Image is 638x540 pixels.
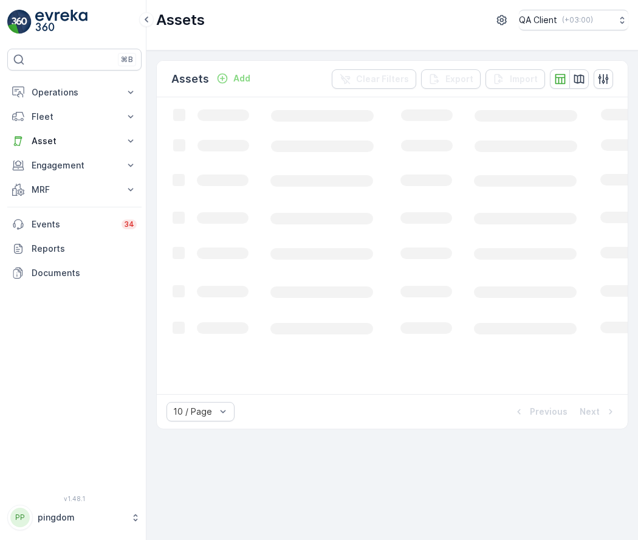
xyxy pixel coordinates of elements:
[578,404,618,419] button: Next
[7,153,142,178] button: Engagement
[211,71,255,86] button: Add
[7,261,142,285] a: Documents
[562,15,593,25] p: ( +03:00 )
[32,243,137,255] p: Reports
[7,80,142,105] button: Operations
[7,178,142,202] button: MRF
[124,220,134,229] p: 34
[32,267,137,279] p: Documents
[156,10,205,30] p: Assets
[171,71,209,88] p: Assets
[530,406,568,418] p: Previous
[32,111,117,123] p: Fleet
[32,159,117,171] p: Engagement
[580,406,600,418] p: Next
[7,495,142,502] span: v 1.48.1
[7,105,142,129] button: Fleet
[512,404,569,419] button: Previous
[121,55,133,64] p: ⌘B
[7,237,142,261] a: Reports
[519,14,557,26] p: QA Client
[32,86,117,99] p: Operations
[485,69,545,89] button: Import
[32,184,117,196] p: MRF
[10,508,30,527] div: PP
[7,129,142,153] button: Asset
[38,511,125,524] p: pingdom
[421,69,481,89] button: Export
[233,72,250,85] p: Add
[445,73,473,85] p: Export
[510,73,538,85] p: Import
[7,505,142,530] button: PPpingdom
[32,218,114,230] p: Events
[356,73,409,85] p: Clear Filters
[519,10,628,30] button: QA Client(+03:00)
[7,10,32,34] img: logo
[32,135,117,147] p: Asset
[35,10,87,34] img: logo_light-DOdMpM7g.png
[332,69,416,89] button: Clear Filters
[7,212,142,237] a: Events34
